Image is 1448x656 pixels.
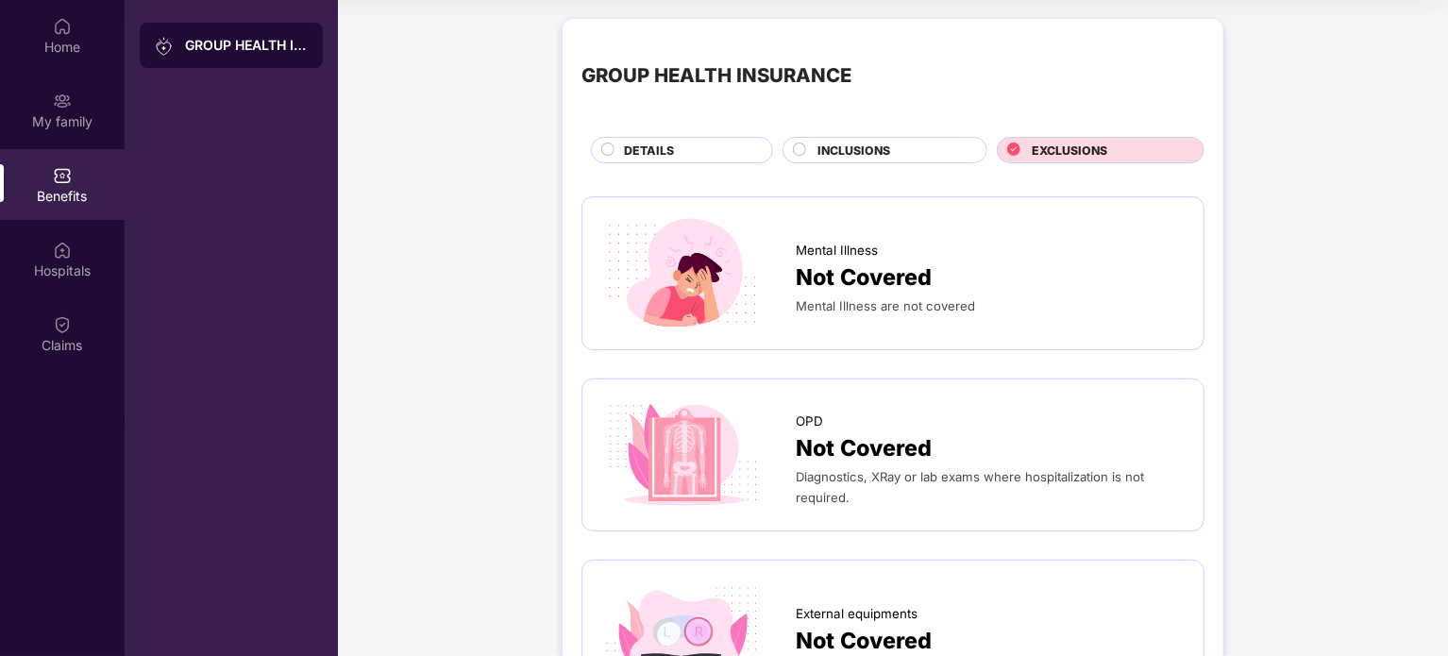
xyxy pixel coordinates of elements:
img: svg+xml;base64,PHN2ZyB3aWR0aD0iMjAiIGhlaWdodD0iMjAiIHZpZXdCb3g9IjAgMCAyMCAyMCIgZmlsbD0ibm9uZSIgeG... [155,37,174,56]
span: EXCLUSIONS [1032,142,1107,160]
div: GROUP HEALTH INSURANCE [185,36,308,55]
span: External equipments [796,604,918,624]
span: Not Covered [796,431,932,466]
img: svg+xml;base64,PHN2ZyB3aWR0aD0iMjAiIGhlaWdodD0iMjAiIHZpZXdCb3g9IjAgMCAyMCAyMCIgZmlsbD0ibm9uZSIgeG... [53,92,72,110]
img: icon [601,216,765,329]
span: Mental Illness [796,241,878,261]
span: Not Covered [796,261,932,295]
img: svg+xml;base64,PHN2ZyBpZD0iQmVuZWZpdHMiIHhtbG5zPSJodHRwOi8vd3d3LnczLm9yZy8yMDAwL3N2ZyIgd2lkdGg9Ij... [53,166,72,185]
img: svg+xml;base64,PHN2ZyBpZD0iQ2xhaW0iIHhtbG5zPSJodHRwOi8vd3d3LnczLm9yZy8yMDAwL3N2ZyIgd2lkdGg9IjIwIi... [53,315,72,334]
span: Mental Illness are not covered [796,298,975,313]
span: OPD [796,412,823,431]
span: INCLUSIONS [817,142,890,160]
img: svg+xml;base64,PHN2ZyBpZD0iSG9tZSIgeG1sbnM9Imh0dHA6Ly93d3cudzMub3JnLzIwMDAvc3ZnIiB3aWR0aD0iMjAiIG... [53,17,72,36]
img: icon [601,398,765,512]
div: GROUP HEALTH INSURANCE [581,60,851,91]
span: DETAILS [624,142,674,160]
span: Diagnostics, XRay or lab exams where hospitalization is not required. [796,469,1144,505]
img: svg+xml;base64,PHN2ZyBpZD0iSG9zcGl0YWxzIiB4bWxucz0iaHR0cDovL3d3dy53My5vcmcvMjAwMC9zdmciIHdpZHRoPS... [53,241,72,260]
